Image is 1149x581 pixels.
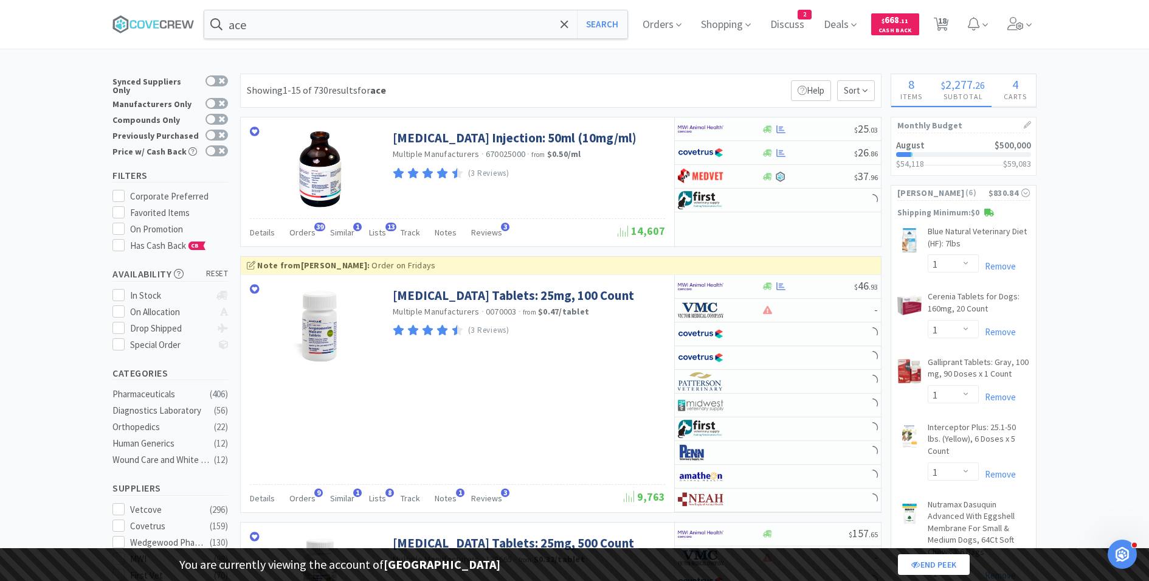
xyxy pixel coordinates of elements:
[130,288,211,303] div: In Stock
[882,14,908,26] span: 668
[964,187,989,199] span: ( 6 )
[523,308,536,316] span: from
[678,491,723,509] img: c73380972eee4fd2891f402a8399bcad_92.png
[928,422,1030,462] a: Interceptor Plus: 25.1-50 lbs. (Yellow), 6 Doses x 5 Count
[112,387,211,402] div: Pharmaceuticals
[384,557,500,572] strong: [GEOGRAPHIC_DATA]
[979,326,1016,338] a: Remove
[854,282,858,291] span: $
[678,525,723,543] img: f6b2451649754179b5b4e0c70c3f7cb0_2.png
[678,372,723,391] img: f5e969b455434c6296c6d81ef179fa71_3.png
[869,173,878,182] span: . 96
[979,391,1016,403] a: Remove
[130,321,211,336] div: Drop Shipped
[486,306,517,317] span: 0070003
[871,8,919,41] a: $668.11Cash Back
[897,359,922,383] img: 357e5081654b4efeaae4e809bbbb7a5a_207352.jpeg
[112,130,199,140] div: Previously Purchased
[456,489,464,497] span: 1
[1003,159,1031,168] h3: $
[538,306,589,317] strong: $0.47 / tablet
[849,530,852,539] span: $
[849,526,878,540] span: 157
[929,21,954,32] a: 18
[393,306,480,317] a: Multiple Manufacturers
[250,227,275,238] span: Details
[314,489,323,497] span: 9
[928,226,1030,254] a: Blue Natural Veterinary Diet (HF): 7lbs
[292,287,348,366] img: 9d7021966add41858a242dadf21985ac_784763.png
[297,130,343,209] img: 9e431b1a4d5b46ebac27e48f7fc59c86_26756.png
[189,242,201,249] span: CB
[897,424,922,448] img: 7b14766e1b594e64aeadd41e0c4d3c4e_155927.jpeg
[897,228,922,252] img: db45b5dd77ef4c6da8b6e5d65bd8be64_386017.jpeg
[210,387,228,402] div: ( 406 )
[897,293,922,318] img: 3908bdf5bb6747959f96d5d042e9bdf3_562750.jpeg
[501,489,509,497] span: 3
[112,114,199,124] div: Compounds Only
[250,493,275,504] span: Details
[891,91,932,102] h4: Items
[678,325,723,343] img: 77fca1acd8b6420a9015268ca798ef17_1.png
[678,167,723,186] img: bdd3c0f4347043b9a893056ed883a29a_120.png
[678,191,723,209] img: 67d67680309e4a0bb49a5ff0391dcc42_6.png
[468,167,509,180] p: (3 Reviews)
[837,80,875,101] span: Sort
[214,453,228,467] div: ( 12 )
[891,207,1036,220] p: Shipping Minimum: $0
[204,10,627,38] input: Search by item, sku, manufacturer, ingredient, size...
[130,222,229,237] div: On Promotion
[112,420,211,434] div: Orthopedics
[357,84,386,96] span: for
[897,186,964,200] span: [PERSON_NAME]
[130,503,205,517] div: Vetcove
[896,158,924,169] span: $54,118
[130,519,205,534] div: Covetrus
[435,493,457,504] span: Notes
[897,501,922,526] img: 120b43bd0df946a7bffcc02e050f35e4.png
[206,268,229,280] span: reset
[854,125,858,134] span: $
[989,186,1030,200] div: $830.84
[393,130,637,146] a: [MEDICAL_DATA] Injection: 50ml (10mg/ml)
[385,223,396,231] span: 13
[994,91,1036,102] h4: Carts
[577,10,627,38] button: Search
[678,277,723,296] img: f6b2451649754179b5b4e0c70c3f7cb0_2.png
[210,535,228,550] div: ( 130 )
[112,145,199,156] div: Price w/ Cash Back
[854,122,878,136] span: 25
[486,148,525,159] span: 670025000
[257,260,370,271] strong: Note from [PERSON_NAME] :
[481,148,484,159] span: ·
[214,403,228,418] div: ( 56 )
[112,436,211,451] div: Human Generics
[1012,77,1018,92] span: 4
[896,141,925,150] h2: August
[501,223,509,231] span: 3
[179,555,500,574] p: You are currently viewing the account of
[519,306,521,317] span: ·
[393,148,480,159] a: Multiple Manufacturers
[678,120,723,138] img: f6b2451649754179b5b4e0c70c3f7cb0_2.png
[908,77,914,92] span: 8
[112,403,211,418] div: Diagnostics Laboratory
[353,489,362,497] span: 1
[330,493,354,504] span: Similar
[130,338,211,352] div: Special Order
[928,357,1030,385] a: Galliprant Tablets: Gray, 100 mg, 90 Doses x 1 Count
[401,227,420,238] span: Track
[869,149,878,158] span: . 86
[112,169,228,183] h5: Filters
[932,78,995,91] div: .
[1007,158,1031,169] span: 59,083
[932,91,995,102] h4: Subtotal
[370,84,386,96] strong: ace
[289,493,316,504] span: Orders
[869,125,878,134] span: . 03
[854,145,878,159] span: 26
[401,493,420,504] span: Track
[678,144,723,162] img: 77fca1acd8b6420a9015268ca798ef17_1.png
[891,133,1036,175] a: August$500,000$54,118$59,083
[928,499,1030,563] a: Nutramax Dasuquin Advanced With Eggshell Membrane For Small & Medium Dogs, 64Ct Soft Chews X 6 Bags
